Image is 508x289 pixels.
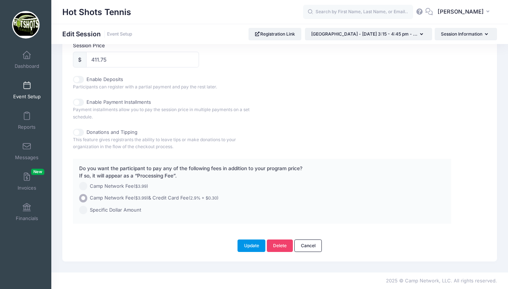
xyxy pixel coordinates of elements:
span: Camp Network Fee [90,183,148,190]
a: Delete [267,239,293,252]
span: Reports [18,124,36,130]
button: Update [238,239,265,252]
a: Reports [10,108,44,133]
h1: Hot Shots Tennis [62,4,131,21]
a: InvoicesNew [10,169,44,194]
span: Invoices [18,185,36,191]
span: Financials [16,215,38,222]
span: Specific Dollar Amount [90,206,141,214]
small: (2.9% + $0.30) [189,195,218,201]
span: Camp Network Fee & Credit Card Fee [90,194,218,202]
span: [GEOGRAPHIC_DATA] - [DATE] 3:15 - 4:45 pm - ... [311,31,417,37]
label: Do you want the participant to pay any of the following fees in addition to your program price? I... [79,165,302,180]
span: Event Setup [13,94,41,100]
span: 2025 © Camp Network, LLC. All rights reserved. [386,278,497,283]
a: Registration Link [249,28,302,40]
a: Dashboard [10,47,44,73]
span: Payment installments allow you to pay the session price in multiple payments on a set schedule. [73,107,250,120]
input: Specific Dollar Amount [79,206,88,214]
small: ($3.99) [134,195,148,201]
span: Messages [15,154,38,161]
span: New [31,169,44,175]
small: ($3.99) [134,184,148,189]
img: Hot Shots Tennis [12,11,40,39]
a: Cancel [294,239,322,252]
button: [PERSON_NAME] [433,4,497,21]
input: Camp Network Fee($3.99)& Credit Card Fee(2.9% + $0.30) [79,194,88,202]
label: Session Price [73,42,262,49]
span: [PERSON_NAME] [438,8,484,16]
h1: Edit Session [62,30,132,38]
input: Search by First Name, Last Name, or Email... [303,5,413,19]
div: $ [73,52,86,67]
button: Session Information [435,28,497,40]
a: Financials [10,199,44,225]
input: Camp Network Fee($3.99) [79,182,88,190]
a: Event Setup [10,77,44,103]
input: 0.00 [86,52,199,67]
button: [GEOGRAPHIC_DATA] - [DATE] 3:15 - 4:45 pm - ... [305,28,432,40]
span: Dashboard [15,63,39,69]
label: Enable Deposits [86,76,123,83]
label: Enable Payment Installments [86,99,151,106]
a: Messages [10,138,44,164]
a: Event Setup [107,32,132,37]
label: Donations and Tipping [86,129,137,136]
span: This feature gives registrants the ability to leave tips or make donations to your organization i... [73,137,236,150]
span: Participants can register with a partial payment and pay the rest later. [73,84,217,89]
